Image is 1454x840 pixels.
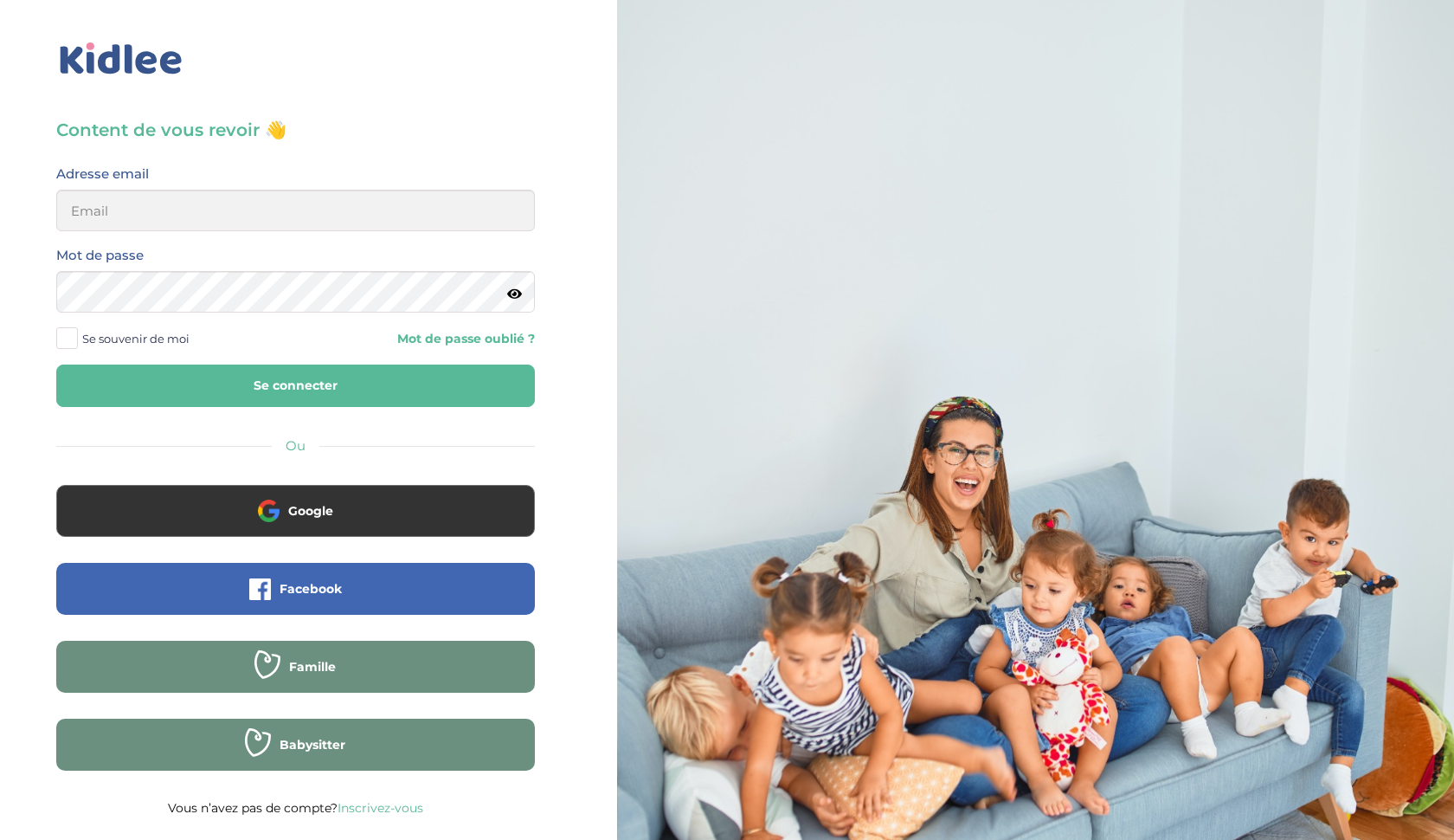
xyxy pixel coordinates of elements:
[56,719,535,771] button: Babysitter
[56,118,535,142] h3: Content de vous revoir 👋
[258,500,280,521] img: google.png
[56,39,186,79] img: logo_kidlee_bleu
[56,641,535,693] button: Famille
[249,578,271,600] img: facebook.png
[56,163,149,185] label: Adresse email
[56,748,535,765] a: Babysitter
[280,580,342,598] span: Facebook
[280,736,345,753] span: Babysitter
[56,365,535,407] button: Se connecter
[308,331,534,347] a: Mot de passe oublié ?
[56,592,535,609] a: Facebook
[56,485,535,537] button: Google
[56,670,535,687] a: Famille
[338,800,423,816] a: Inscrivez-vous
[82,327,190,350] span: Se souvenir de moi
[289,658,336,675] span: Famille
[56,190,535,231] input: Email
[56,797,535,819] p: Vous n’avez pas de compte?
[56,563,535,615] button: Facebook
[288,502,333,520] span: Google
[56,514,535,531] a: Google
[286,437,306,454] span: Ou
[56,244,144,267] label: Mot de passe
